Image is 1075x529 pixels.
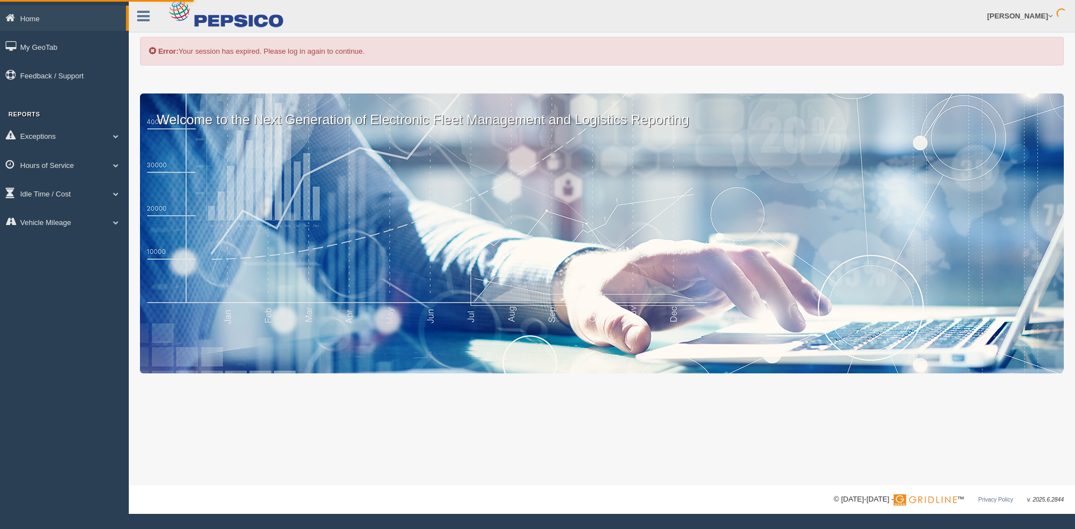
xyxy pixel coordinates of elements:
img: Gridline [894,494,957,505]
div: Your session has expired. Please log in again to continue. [140,37,1064,65]
div: © [DATE]-[DATE] - ™ [834,494,1064,505]
b: Error: [158,47,179,55]
span: v. 2025.6.2844 [1027,497,1064,503]
a: Privacy Policy [978,497,1013,503]
p: Welcome to the Next Generation of Electronic Fleet Management and Logistics Reporting [140,93,1064,129]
